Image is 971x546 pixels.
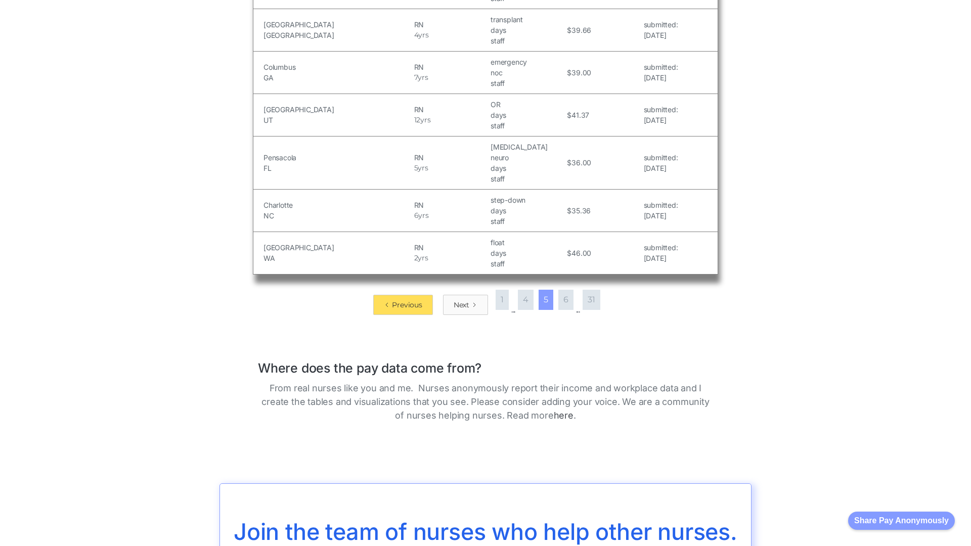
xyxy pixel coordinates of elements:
[554,410,573,421] a: here
[263,72,412,83] h5: GA
[644,200,678,221] a: submitted:[DATE]
[418,210,428,221] h5: yrs
[567,25,571,35] h5: $
[491,67,564,78] h5: noc
[583,290,600,310] a: 31
[263,163,412,173] h5: FL
[644,104,678,125] a: submitted:[DATE]
[491,78,564,88] h5: staff
[644,253,678,263] h5: [DATE]
[491,195,564,205] h5: step-down
[491,163,564,173] h5: days
[644,152,678,173] a: submitted:[DATE]
[263,62,412,72] h5: Columbus
[414,30,419,40] h5: 4
[263,253,412,263] h5: WA
[644,19,678,40] a: submitted:[DATE]
[392,300,422,310] div: Previous
[414,242,488,253] h5: RN
[414,19,488,30] h5: RN
[491,258,564,269] h5: staff
[414,152,488,163] h5: RN
[644,62,678,72] h5: submitted:
[644,62,678,83] a: submitted:[DATE]
[491,248,564,258] h5: days
[263,19,412,30] h5: [GEOGRAPHIC_DATA]
[418,163,428,173] h5: yrs
[567,157,571,168] h5: $
[414,253,418,263] h5: 2
[567,67,571,78] h5: $
[496,290,509,310] a: 1
[558,290,573,310] a: 6
[263,152,412,163] h5: Pensacola
[644,163,678,173] h5: [DATE]
[567,205,571,216] h5: $
[234,518,737,545] span: Join the team of nurses who help other nurses.
[414,200,488,210] h5: RN
[644,19,678,30] h5: submitted:
[491,216,564,226] h5: staff
[491,14,564,25] h5: transplant
[571,205,591,216] h5: 35.36
[491,205,564,216] h5: days
[491,120,564,131] h5: staff
[263,210,412,221] h5: NC
[443,295,488,315] a: Next Page
[571,157,591,168] h5: 36.00
[567,248,571,258] h5: $
[644,30,678,40] h5: [DATE]
[571,25,591,35] h5: 39.66
[571,248,591,258] h5: 46.00
[571,67,591,78] h5: 39.00
[644,242,678,263] a: submitted:[DATE]
[263,30,412,40] h5: [GEOGRAPHIC_DATA]
[644,242,678,253] h5: submitted:
[491,57,564,67] h5: emergency
[418,253,428,263] h5: yrs
[253,285,718,315] div: List
[539,290,553,310] a: 5
[454,300,469,310] div: Next
[491,25,564,35] h5: days
[373,295,432,315] a: Previous Page
[491,110,564,120] h5: days
[414,115,421,125] h5: 12
[491,142,564,163] h5: [MEDICAL_DATA] neuro
[418,72,428,83] h5: yrs
[491,99,564,110] h5: OR
[414,104,488,115] h5: RN
[263,115,412,125] h5: UT
[576,305,580,315] div: ...
[644,104,678,115] h5: submitted:
[511,305,515,315] div: ...
[258,350,713,376] h1: Where does the pay data come from?
[644,115,678,125] h5: [DATE]
[263,242,412,253] h5: [GEOGRAPHIC_DATA]
[848,512,955,530] button: Share Pay Anonymously
[414,62,488,72] h5: RN
[491,237,564,248] h5: float
[644,210,678,221] h5: [DATE]
[263,104,412,115] h5: [GEOGRAPHIC_DATA]
[571,110,589,120] h5: 41.37
[491,173,564,184] h5: staff
[644,72,678,83] h5: [DATE]
[263,200,412,210] h5: Charlotte
[644,200,678,210] h5: submitted:
[414,72,418,83] h5: 7
[644,152,678,163] h5: submitted:
[414,210,419,221] h5: 6
[420,115,430,125] h5: yrs
[567,110,571,120] h5: $
[491,35,564,46] h5: staff
[258,381,713,422] p: From real nurses like you and me. Nurses anonymously report their income and workplace data and I...
[518,290,534,310] a: 4
[418,30,428,40] h5: yrs
[414,163,418,173] h5: 5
